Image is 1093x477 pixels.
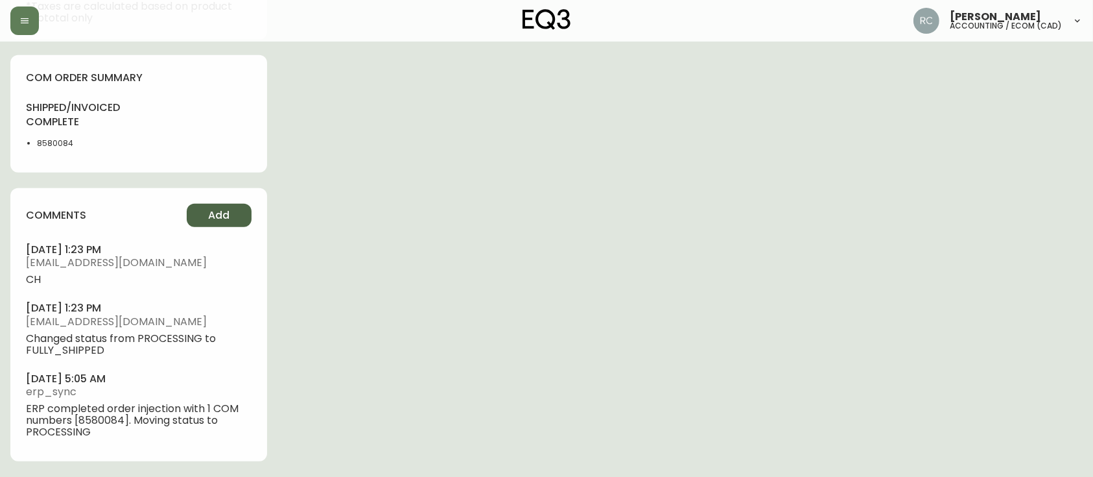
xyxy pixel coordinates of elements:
span: Changed status from PROCESSING to FULLY_SHIPPED [26,333,252,356]
h4: shipped/invoiced complete [26,101,131,130]
span: Add [208,208,229,223]
li: 8580084 [37,138,131,149]
h4: [DATE] 5:05 am [26,372,252,386]
img: f4ba4e02bd060be8f1386e3ca455bd0e [913,8,939,34]
span: [EMAIL_ADDRESS][DOMAIN_NAME] [26,257,252,269]
span: ERP completed order injection with 1 COM numbers [8580084]. Moving status to PROCESSING [26,403,252,438]
h4: comments [26,208,86,223]
span: CH [26,274,252,286]
img: logo [523,9,570,30]
h5: accounting / ecom (cad) [950,22,1062,30]
span: [PERSON_NAME] [950,12,1041,22]
h4: [DATE] 1:23 pm [26,243,252,257]
span: erp_sync [26,386,252,398]
span: [EMAIL_ADDRESS][DOMAIN_NAME] [26,316,252,328]
h4: com order summary [26,71,252,85]
h4: [DATE] 1:23 pm [26,301,252,315]
button: Add [187,204,252,227]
